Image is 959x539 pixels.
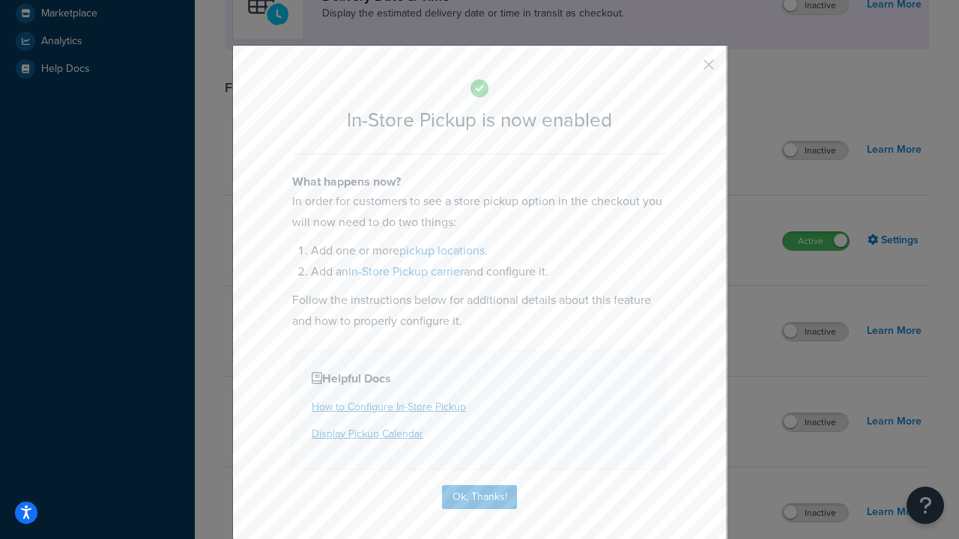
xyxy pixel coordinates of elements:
[312,426,423,442] a: Display Pickup Calendar
[348,263,464,280] a: In-Store Pickup carrier
[312,399,466,415] a: How to Configure In-Store Pickup
[311,261,667,282] li: Add an and configure it.
[292,173,667,191] h4: What happens now?
[312,370,647,388] h4: Helpful Docs
[442,485,517,509] button: Ok, Thanks!
[292,290,667,332] p: Follow the instructions below for additional details about this feature and how to properly confi...
[311,240,667,261] li: Add one or more .
[292,109,667,131] h2: In-Store Pickup is now enabled
[399,242,485,259] a: pickup locations
[292,191,667,233] p: In order for customers to see a store pickup option in the checkout you will now need to do two t...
